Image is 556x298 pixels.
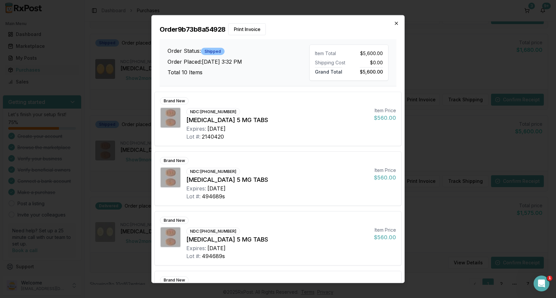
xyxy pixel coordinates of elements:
div: Brand New [160,276,189,283]
div: Lot #: [186,252,201,260]
img: Eliquis 5 MG TABS [161,167,180,187]
img: Eliquis 5 MG TABS [161,108,180,127]
h3: Order Placed: [DATE] 3:32 PM [168,57,309,65]
div: 494689s [202,192,225,200]
div: Shipping Cost [315,59,346,66]
div: $5,600.00 [352,50,383,56]
div: Expires: [186,244,206,252]
div: $560.00 [374,173,396,181]
div: [MEDICAL_DATA] 5 MG TABS [186,235,369,244]
h3: Total 10 Items [168,68,309,76]
span: Grand Total [315,67,342,74]
span: $5,600.00 [360,67,383,74]
div: [DATE] [207,184,226,192]
div: $560.00 [374,233,396,241]
div: Lot #: [186,132,201,140]
div: Brand New [160,216,189,224]
iframe: Intercom live chat [534,276,549,291]
div: Item Price [374,107,396,114]
div: Item Price [374,226,396,233]
div: NDC: [PHONE_NUMBER] [186,108,240,115]
button: Print Invoice [228,23,266,35]
div: Shipped [201,48,225,55]
div: Expires: [186,124,206,132]
div: [DATE] [207,124,226,132]
div: Lot #: [186,192,201,200]
div: Item Total [315,50,346,56]
span: 1 [547,276,552,281]
div: [MEDICAL_DATA] 5 MG TABS [186,115,369,124]
div: 2140420 [202,132,224,140]
div: 494689s [202,252,225,260]
div: $0.00 [352,59,383,66]
div: $560.00 [374,114,396,121]
div: NDC: [PHONE_NUMBER] [186,168,240,175]
h2: Order 9b73b8a54928 [160,23,396,35]
div: Brand New [160,157,189,164]
div: NDC: [PHONE_NUMBER] [186,227,240,235]
div: [MEDICAL_DATA] 5 MG TABS [186,175,369,184]
h3: Order Status: [168,47,309,55]
img: Eliquis 5 MG TABS [161,227,180,247]
div: Brand New [160,97,189,104]
div: Expires: [186,184,206,192]
div: [DATE] [207,244,226,252]
div: Item Price [374,167,396,173]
